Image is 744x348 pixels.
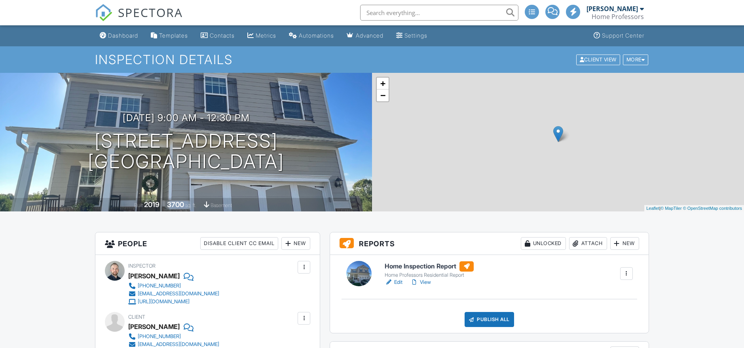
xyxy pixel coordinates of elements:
[465,312,514,327] div: Publish All
[623,54,649,65] div: More
[385,272,474,278] div: Home Professors Residential Report
[128,290,219,298] a: [EMAIL_ADDRESS][DOMAIN_NAME]
[144,200,159,209] div: 2019
[393,29,431,43] a: Settings
[602,32,644,39] div: Support Center
[330,232,649,255] h3: Reports
[148,29,191,43] a: Templates
[590,29,647,43] a: Support Center
[128,263,156,269] span: Inspector
[385,278,402,286] a: Edit
[592,13,644,21] div: Home Professors
[521,237,566,250] div: Unlocked
[97,29,141,43] a: Dashboard
[128,282,219,290] a: [PHONE_NUMBER]
[683,206,742,211] a: © OpenStreetMap contributors
[377,89,389,101] a: Zoom out
[108,32,138,39] div: Dashboard
[134,202,143,208] span: Built
[138,291,219,297] div: [EMAIL_ADDRESS][DOMAIN_NAME]
[646,206,659,211] a: Leaflet
[128,314,145,320] span: Client
[244,29,279,43] a: Metrics
[197,29,238,43] a: Contacts
[128,333,219,340] a: [PHONE_NUMBER]
[138,283,181,289] div: [PHONE_NUMBER]
[575,56,622,62] a: Client View
[185,202,196,208] span: sq. ft.
[95,232,320,255] h3: People
[410,278,431,286] a: View
[569,237,607,250] div: Attach
[167,200,184,209] div: 3700
[576,54,620,65] div: Client View
[344,29,387,43] a: Advanced
[95,4,112,21] img: The Best Home Inspection Software - Spectora
[95,11,183,27] a: SPECTORA
[356,32,383,39] div: Advanced
[128,270,180,282] div: [PERSON_NAME]
[360,5,518,21] input: Search everything...
[138,341,219,348] div: [EMAIL_ADDRESS][DOMAIN_NAME]
[610,237,639,250] div: New
[660,206,682,211] a: © MapTiler
[586,5,638,13] div: [PERSON_NAME]
[385,261,474,279] a: Home Inspection Report Home Professors Residential Report
[644,205,744,212] div: |
[118,4,183,21] span: SPECTORA
[299,32,334,39] div: Automations
[377,78,389,89] a: Zoom in
[404,32,427,39] div: Settings
[95,53,649,67] h1: Inspection Details
[200,237,278,250] div: Disable Client CC Email
[88,131,284,173] h1: [STREET_ADDRESS] [GEOGRAPHIC_DATA]
[256,32,276,39] div: Metrics
[128,298,219,306] a: [URL][DOMAIN_NAME]
[128,321,180,333] div: [PERSON_NAME]
[385,261,474,272] h6: Home Inspection Report
[138,333,181,340] div: [PHONE_NUMBER]
[210,32,235,39] div: Contacts
[138,299,190,305] div: [URL][DOMAIN_NAME]
[211,202,232,208] span: basement
[286,29,337,43] a: Automations (Advanced)
[123,112,250,123] h3: [DATE] 9:00 am - 12:30 pm
[281,237,310,250] div: New
[159,32,188,39] div: Templates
